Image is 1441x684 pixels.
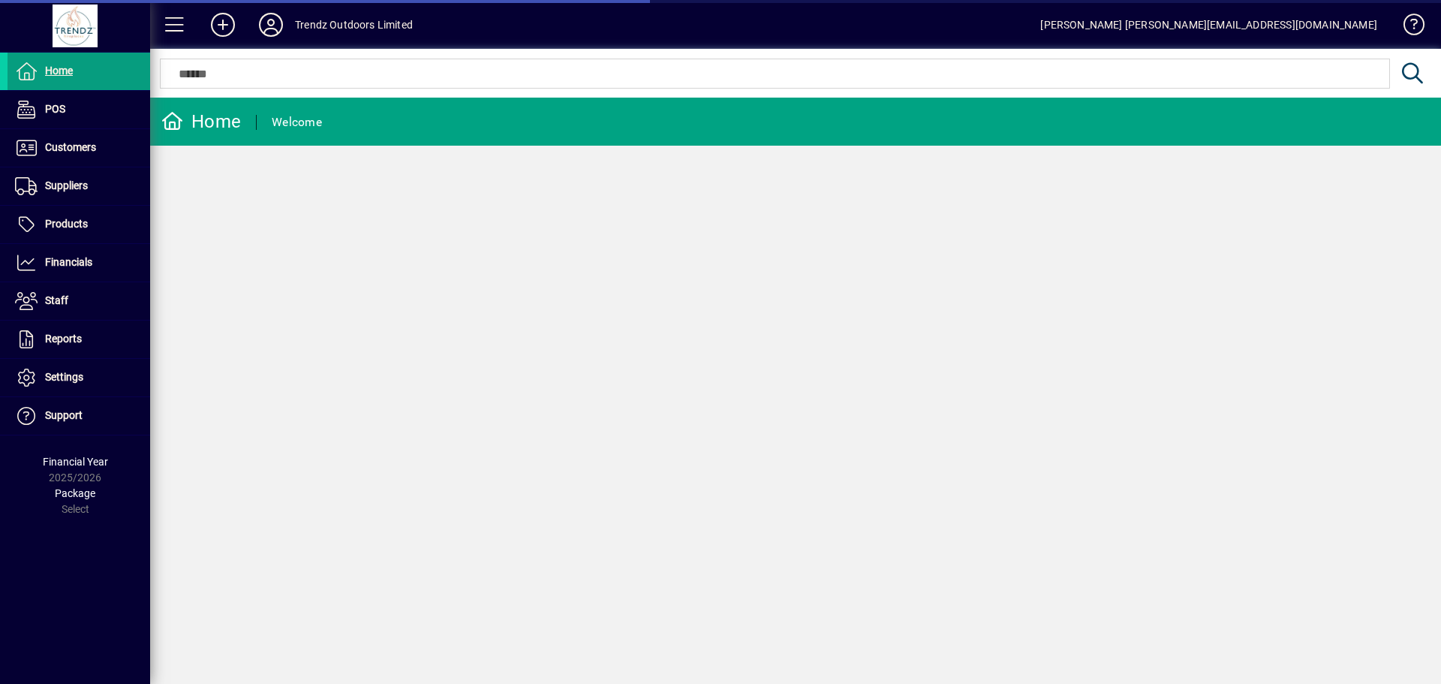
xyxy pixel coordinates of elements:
[8,206,150,243] a: Products
[8,397,150,435] a: Support
[45,371,83,383] span: Settings
[247,11,295,38] button: Profile
[45,409,83,421] span: Support
[45,218,88,230] span: Products
[199,11,247,38] button: Add
[45,141,96,153] span: Customers
[8,244,150,282] a: Financials
[43,456,108,468] span: Financial Year
[55,487,95,499] span: Package
[295,13,413,37] div: Trendz Outdoors Limited
[8,91,150,128] a: POS
[161,110,241,134] div: Home
[8,129,150,167] a: Customers
[45,65,73,77] span: Home
[8,282,150,320] a: Staff
[45,103,65,115] span: POS
[8,359,150,396] a: Settings
[272,110,322,134] div: Welcome
[8,321,150,358] a: Reports
[1392,3,1422,52] a: Knowledge Base
[1040,13,1377,37] div: [PERSON_NAME] [PERSON_NAME][EMAIL_ADDRESS][DOMAIN_NAME]
[45,294,68,306] span: Staff
[45,333,82,345] span: Reports
[45,179,88,191] span: Suppliers
[8,167,150,205] a: Suppliers
[45,256,92,268] span: Financials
